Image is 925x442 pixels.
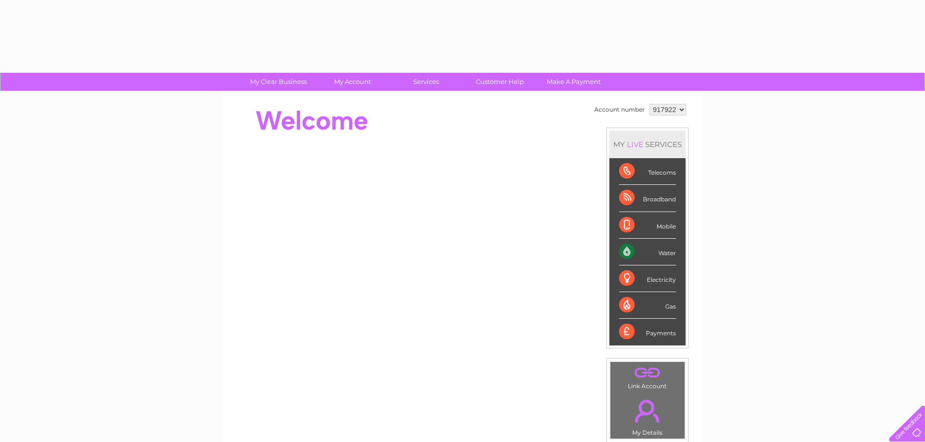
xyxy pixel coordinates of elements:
[613,364,682,381] a: .
[613,394,682,428] a: .
[619,185,676,212] div: Broadband
[619,212,676,239] div: Mobile
[534,73,614,91] a: Make A Payment
[619,292,676,319] div: Gas
[619,239,676,265] div: Water
[609,131,686,158] div: MY SERVICES
[312,73,392,91] a: My Account
[610,392,685,439] td: My Details
[610,361,685,392] td: Link Account
[386,73,466,91] a: Services
[625,140,645,149] div: LIVE
[619,265,676,292] div: Electricity
[592,101,647,118] td: Account number
[619,319,676,345] div: Payments
[238,73,319,91] a: My Clear Business
[460,73,540,91] a: Customer Help
[619,158,676,185] div: Telecoms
